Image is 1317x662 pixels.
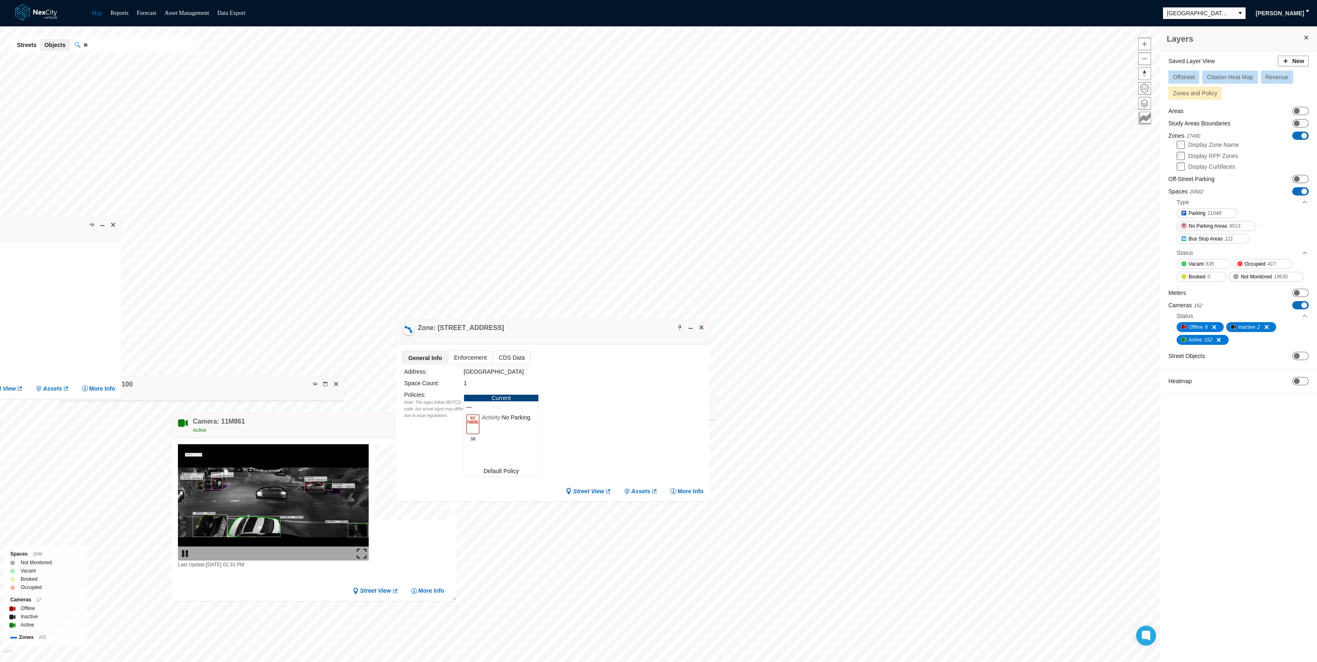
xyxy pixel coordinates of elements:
button: Parking11048 [1177,208,1237,218]
a: Street View [566,488,611,495]
a: Map [92,10,102,16]
button: Key metrics [1138,112,1151,125]
button: Layers management [1138,97,1151,110]
button: Occupied417 [1233,259,1292,269]
label: Off-Street Parking [1168,175,1215,183]
span: Zones and Policy [1173,90,1217,97]
span: 0 [1208,273,1210,281]
button: Active152 [1177,335,1229,345]
span: 17490 [1187,133,1200,139]
span: Objects [44,41,65,49]
button: Bus Stop Areas121 [1177,234,1249,244]
label: Vacant [21,567,36,575]
button: Zones and Policy [1168,87,1222,100]
button: Streets [13,39,40,51]
label: Booked [21,575,38,583]
span: Citation Heat Map [1207,74,1253,80]
span: — [466,403,536,410]
button: select [1235,7,1246,19]
span: General Info [403,351,448,365]
span: More Info [89,385,115,393]
span: 2 [1258,323,1260,331]
span: Inactive [1238,323,1255,331]
span: More Info [677,488,704,495]
span: 417 [1267,260,1276,268]
h4: Double-click to make header text selectable [81,380,133,389]
div: Double-click to make header text selectable [418,323,504,332]
span: CDS Data [493,351,531,364]
span: Offstreet [1173,74,1195,80]
span: No Parking Areas [1189,222,1227,230]
span: Offline [1189,323,1203,331]
span: Not Monitored [1241,273,1272,281]
button: Offstreet [1168,71,1199,84]
button: Vacant635 [1177,259,1230,269]
button: [PERSON_NAME] [1251,7,1310,20]
span: Assets [631,488,650,495]
label: Heatmap [1168,377,1192,385]
button: More Info [411,587,444,595]
span: 20682 [1190,189,1203,195]
span: Zoom out [1139,53,1151,65]
div: Cameras [10,596,81,604]
div: Zones [10,633,81,642]
a: Street View [353,587,398,595]
div: Double-click to make header text selectable [193,417,245,434]
span: Assets [43,385,62,393]
span: Occupied [1245,260,1266,268]
span: Enforcement [448,351,493,364]
label: Areas [1168,107,1184,115]
img: play [180,549,190,558]
span: Zoom in [1139,38,1151,50]
span: 152 [1204,336,1213,344]
span: No Parking [502,414,530,421]
span: Bus Stop Areas [1189,235,1223,243]
label: Display Curbfaces [1188,163,1235,170]
span: Active [1189,336,1202,344]
a: Reports [111,10,129,16]
h4: Double-click to make header text selectable [193,417,245,426]
label: Display RPP Zones [1188,153,1238,159]
span: 11048 [1208,209,1221,217]
button: Objects [40,39,69,51]
label: Saved Layer View [1168,57,1215,65]
button: Citation Heat Map [1202,71,1258,84]
button: Zoom out [1138,52,1151,65]
span: 162 [1194,303,1202,309]
span: Booked [1189,273,1206,281]
img: expand [357,549,367,558]
label: Active [21,621,34,629]
label: Street Objects [1168,352,1205,360]
span: Activity: [482,414,502,421]
div: Default Policy [464,466,538,476]
div: Spaces [10,550,81,558]
div: Type [1177,198,1189,206]
span: 121 [1225,235,1233,243]
label: Study Areas Boundaries [1168,119,1230,127]
span: 635 [1206,260,1214,268]
a: Forecast [137,10,156,16]
span: 19630 [1274,273,1288,281]
button: Revenue [1261,71,1293,84]
button: New [1278,56,1309,66]
div: Double-click to make header text selectable [81,380,133,397]
span: Reset bearing to north [1139,68,1151,80]
span: 17 [37,598,41,602]
span: New [1292,57,1304,65]
span: Parking [1189,209,1206,217]
span: Street View [360,587,391,595]
span: Active [193,427,206,433]
a: Assets [624,488,658,495]
button: More Info [670,488,704,495]
label: Not Monitored [21,558,52,567]
div: Status [1177,312,1193,320]
span: [GEOGRAPHIC_DATA][PERSON_NAME] [1167,9,1231,17]
button: More Info [82,385,115,393]
label: Policies : [404,391,426,398]
button: Booked0 [1177,272,1226,282]
label: Meters [1168,289,1186,297]
span: [PERSON_NAME] [1256,9,1304,17]
label: Inactive [21,613,38,621]
div: [GEOGRAPHIC_DATA] [464,367,613,376]
div: Status [1177,249,1193,257]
